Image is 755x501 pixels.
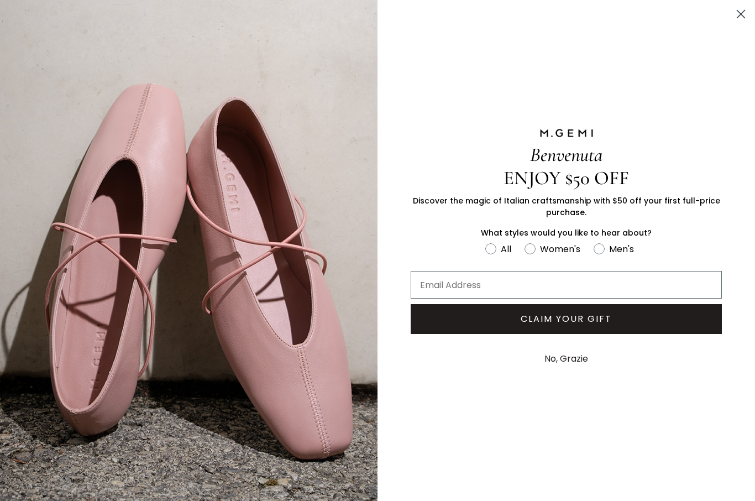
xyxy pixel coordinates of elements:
[481,227,652,238] span: What styles would you like to hear about?
[540,242,580,256] div: Women's
[411,271,722,299] input: Email Address
[501,242,511,256] div: All
[609,242,634,256] div: Men's
[411,304,722,334] button: CLAIM YOUR GIFT
[539,128,594,138] img: M.GEMI
[530,143,602,166] span: Benvenuta
[539,345,594,373] button: No, Grazie
[413,195,720,218] span: Discover the magic of Italian craftsmanship with $50 off your first full-price purchase.
[504,166,629,190] span: ENJOY $50 OFF
[731,4,751,24] button: Close dialog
